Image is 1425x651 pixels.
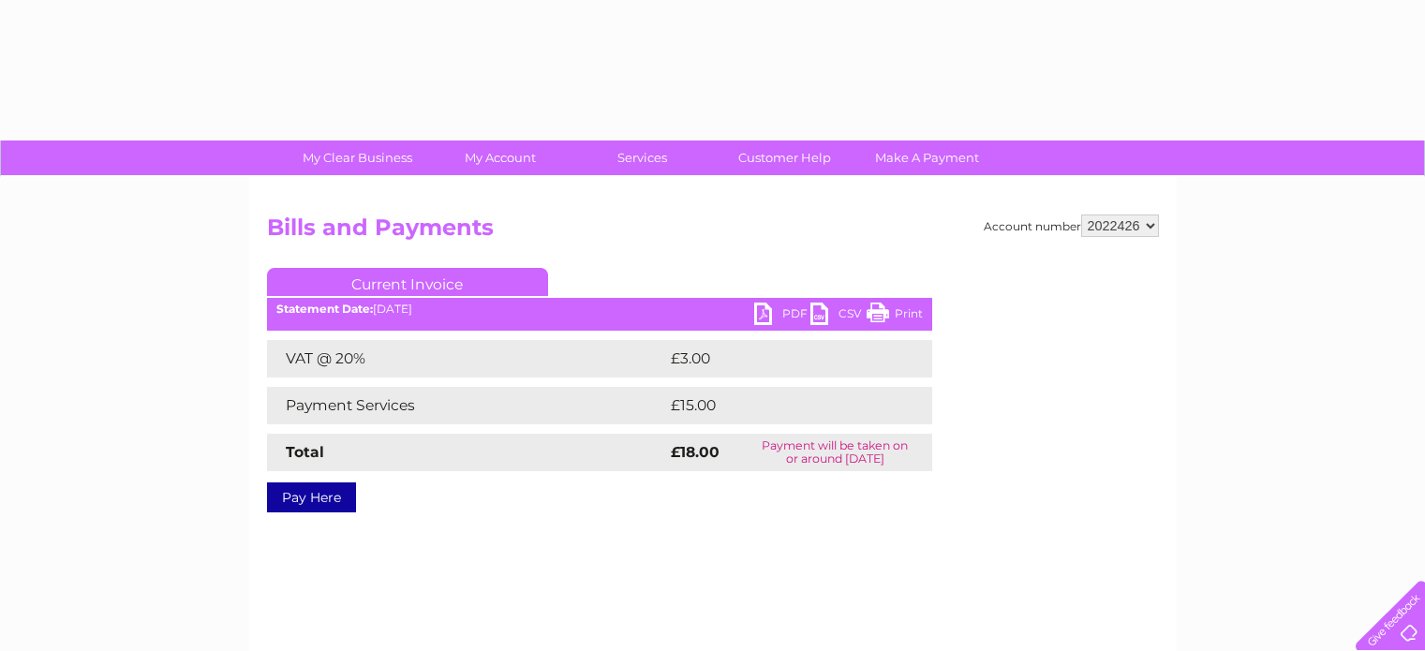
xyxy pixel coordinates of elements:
[666,387,893,424] td: £15.00
[565,141,720,175] a: Services
[423,141,577,175] a: My Account
[267,268,548,296] a: Current Invoice
[276,302,373,316] b: Statement Date:
[738,434,932,471] td: Payment will be taken on or around [DATE]
[267,340,666,377] td: VAT @ 20%
[267,482,356,512] a: Pay Here
[267,215,1159,250] h2: Bills and Payments
[754,303,810,330] a: PDF
[984,215,1159,237] div: Account number
[267,303,932,316] div: [DATE]
[280,141,435,175] a: My Clear Business
[707,141,862,175] a: Customer Help
[286,443,324,461] strong: Total
[850,141,1004,175] a: Make A Payment
[671,443,720,461] strong: £18.00
[810,303,867,330] a: CSV
[267,387,666,424] td: Payment Services
[666,340,889,377] td: £3.00
[867,303,923,330] a: Print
